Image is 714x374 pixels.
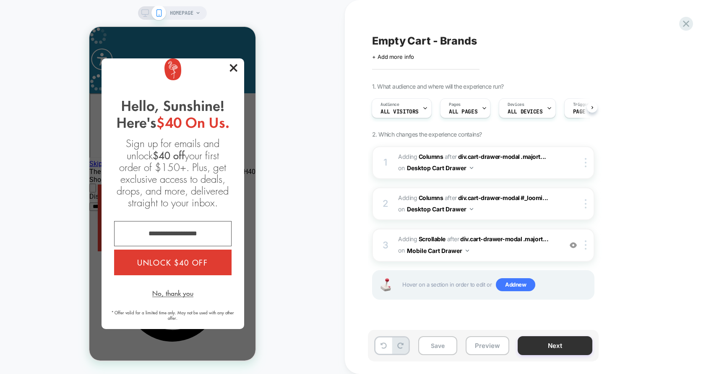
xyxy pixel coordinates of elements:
[419,153,443,160] b: Columns
[63,263,104,270] button: No, thank you
[18,283,149,294] p: * Offer valid for a limited time only. May not be used with any other offer.
[496,278,535,292] span: Add new
[445,153,457,160] span: AFTER
[381,154,390,171] div: 1
[381,237,390,254] div: 3
[449,109,477,115] span: ALL PAGES
[398,153,443,160] span: Adding
[381,195,390,212] div: 2
[458,153,546,160] span: div.cart-drawer-modal .majort...
[380,102,399,108] span: Audience
[470,208,473,210] img: down arrow
[407,203,473,215] button: Desktop Cart Drawer
[402,278,589,292] span: Hover on a section in order to edit or
[398,235,446,242] span: Adding
[25,223,142,248] button: Unlock $40 Off
[18,71,149,104] span: Hello, sunshine! Here's
[67,87,140,104] span: $40 on us.
[398,194,443,201] span: Adding
[419,235,446,242] b: Scrollable
[63,121,95,135] strong: $40 off
[518,336,592,355] button: Next
[372,131,482,138] span: 2. Which changes the experience contains?
[372,53,414,60] span: + Add more info
[466,336,509,355] button: Preview
[508,102,524,108] span: Devices
[585,240,586,250] img: close
[170,6,193,20] span: HOMEPAGE
[418,336,457,355] button: Save
[508,109,542,115] span: ALL DEVICES
[380,109,419,115] span: All Visitors
[398,163,404,173] span: on
[449,102,461,108] span: Pages
[585,199,586,208] img: close
[372,34,477,47] span: Empty Cart - Brands
[573,102,589,108] span: Trigger
[573,109,602,115] span: Page Load
[407,162,473,174] button: Desktop Cart Drawer
[398,204,404,214] span: on
[447,235,459,242] span: AFTER
[458,194,548,201] span: div.cart-drawer-modal #_loomi...
[470,167,473,169] img: down arrow
[460,235,548,242] span: div.cart-drawer-modal .majort...
[398,245,404,255] span: on
[75,32,92,53] img: Mimi Flamingo
[585,158,586,167] img: close
[372,83,503,90] span: 1. What audience and where will the experience run?
[466,250,469,252] img: down arrow
[445,194,457,201] span: AFTER
[570,242,577,249] img: crossed eye
[377,278,394,291] img: Joystick
[18,111,149,182] span: Sign up for emails and unlock your first order of $150+. Plus, get exclusive access to deals, dro...
[419,194,443,201] b: Columns
[407,245,469,257] button: Mobile Cart Drawer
